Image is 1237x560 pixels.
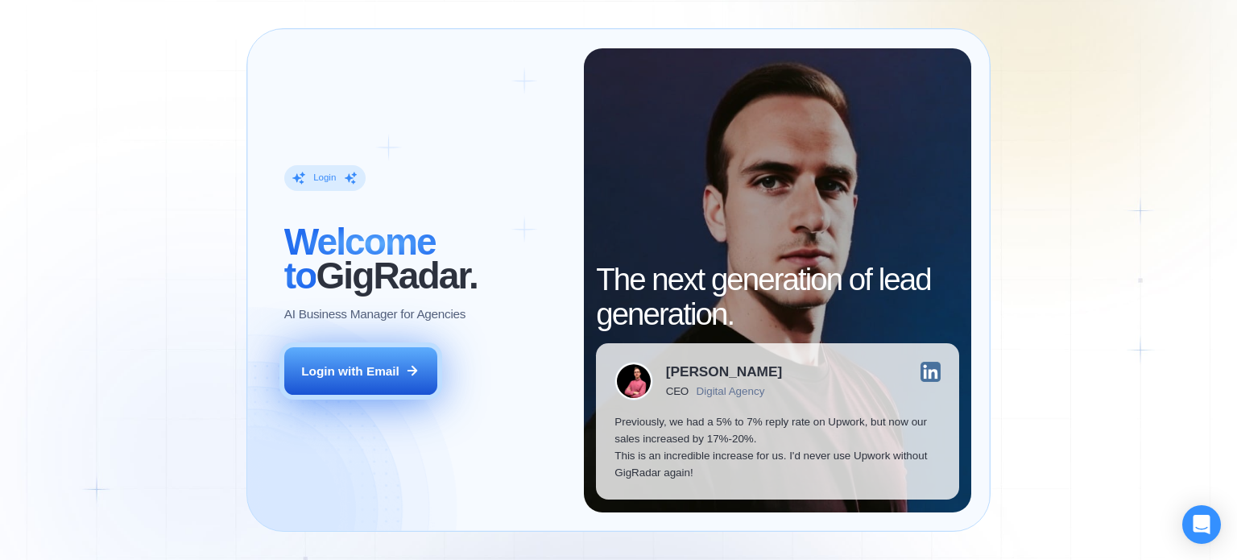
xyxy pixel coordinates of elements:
[284,221,436,297] span: Welcome to
[1182,505,1221,544] div: Open Intercom Messenger
[596,263,959,330] h2: The next generation of lead generation.
[284,305,465,322] p: AI Business Manager for Agencies
[301,363,399,380] div: Login with Email
[284,225,565,292] h2: ‍ GigRadar.
[614,413,941,482] p: Previously, we had a 5% to 7% reply rate on Upwork, but now our sales increased by 17%-20%. This ...
[666,365,782,379] div: [PERSON_NAME]
[697,385,765,397] div: Digital Agency
[313,172,336,184] div: Login
[666,385,689,397] div: CEO
[284,347,437,396] button: Login with Email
